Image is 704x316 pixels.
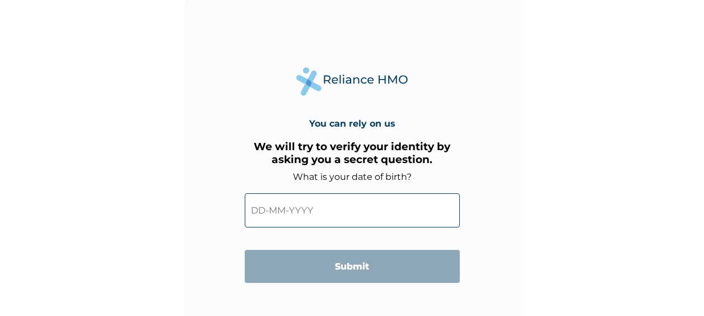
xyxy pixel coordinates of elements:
input: Submit [245,250,460,283]
label: What is your date of birth? [293,171,412,182]
input: DD-MM-YYYY [245,193,460,227]
h3: We will try to verify your identity by asking you a secret question. [245,140,460,166]
img: Reliance Health's Logo [296,67,408,96]
h4: You can rely on us [309,118,395,129]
